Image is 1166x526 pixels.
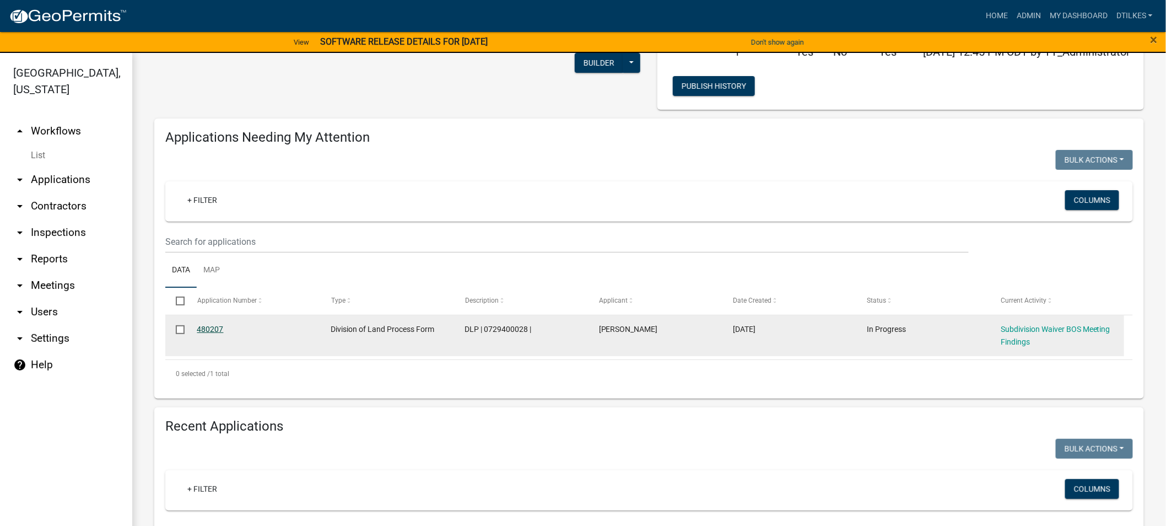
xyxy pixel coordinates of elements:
a: dtilkes [1112,6,1157,26]
i: arrow_drop_down [13,253,26,266]
a: My Dashboard [1045,6,1112,26]
button: Publish History [673,76,755,96]
span: DLP | 0729400028 | [465,325,532,334]
button: Bulk Actions [1056,150,1133,170]
datatable-header-cell: Application Number [186,288,320,314]
i: arrow_drop_up [13,125,26,138]
a: Home [981,6,1012,26]
a: + Filter [179,479,226,499]
a: Subdivision Waiver BOS Meeting Findings [1001,325,1110,346]
span: × [1151,32,1158,47]
span: Division of Land Process Form [331,325,435,334]
span: In Progress [867,325,906,334]
i: arrow_drop_down [13,305,26,319]
span: 09/18/2025 [733,325,755,334]
datatable-header-cell: Applicant [589,288,722,314]
datatable-header-cell: Status [856,288,990,314]
h4: Applications Needing My Attention [165,130,1133,146]
i: arrow_drop_down [13,226,26,239]
a: Data [165,253,197,288]
datatable-header-cell: Date Created [722,288,856,314]
i: arrow_drop_down [13,173,26,186]
span: Current Activity [1001,297,1046,304]
a: Admin [1012,6,1045,26]
span: 0 selected / [176,370,210,378]
i: arrow_drop_down [13,279,26,292]
input: Search for applications [165,230,969,253]
span: Description [465,297,499,304]
button: Don't show again [747,33,808,51]
button: Columns [1065,190,1119,210]
span: Date Created [733,297,771,304]
i: arrow_drop_down [13,332,26,345]
button: Columns [1065,479,1119,499]
span: Applicant [599,297,628,304]
a: Map [197,253,226,288]
span: Status [867,297,886,304]
datatable-header-cell: Current Activity [990,288,1124,314]
i: arrow_drop_down [13,200,26,213]
div: 1 total [165,360,1133,388]
button: Bulk Actions [1056,439,1133,459]
datatable-header-cell: Type [320,288,454,314]
a: 480207 [197,325,224,334]
span: Application Number [197,297,257,304]
span: Julie Salvesen [599,325,658,334]
strong: SOFTWARE RELEASE DETAILS FOR [DATE] [320,36,488,47]
a: View [289,33,314,51]
i: help [13,358,26,372]
h4: Recent Applications [165,418,1133,434]
button: Builder [575,53,623,73]
wm-modal-confirm: Workflow Publish History [673,82,755,91]
a: + Filter [179,190,226,210]
datatable-header-cell: Select [165,288,186,314]
datatable-header-cell: Description [455,288,589,314]
span: Type [331,297,346,304]
button: Close [1151,33,1158,46]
